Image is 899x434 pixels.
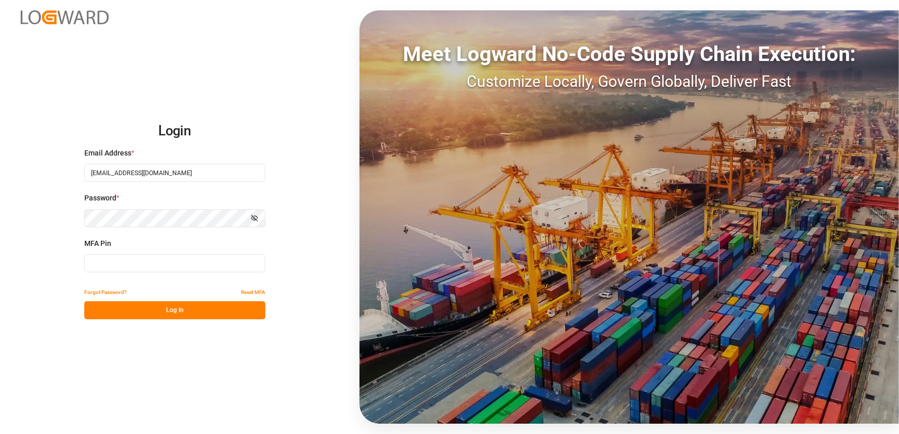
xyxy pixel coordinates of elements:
[359,70,899,93] div: Customize Locally, Govern Globally, Deliver Fast
[84,238,111,249] span: MFA Pin
[84,148,131,159] span: Email Address
[359,39,899,70] div: Meet Logward No-Code Supply Chain Execution:
[21,10,109,24] img: Logward_new_orange.png
[84,115,265,148] h2: Login
[241,283,265,301] button: Reset MFA
[84,193,116,204] span: Password
[84,283,127,301] button: Forgot Password?
[84,301,265,319] button: Log In
[84,164,265,182] input: Enter your email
